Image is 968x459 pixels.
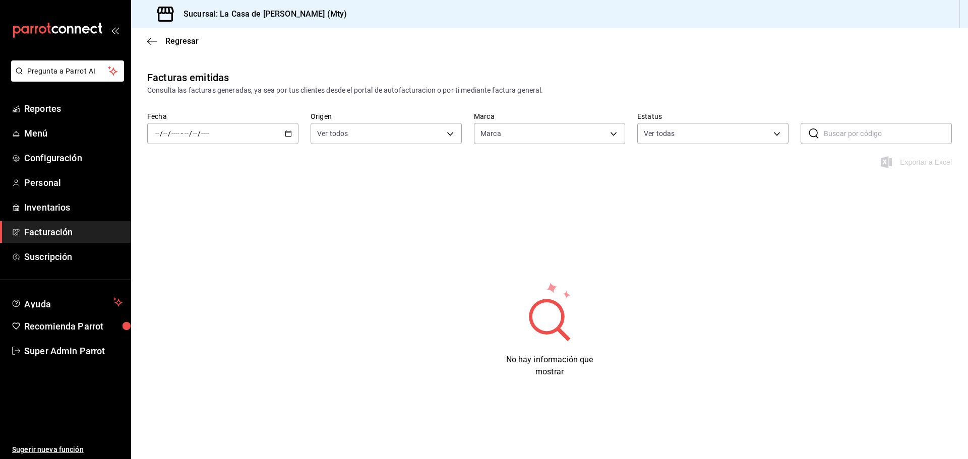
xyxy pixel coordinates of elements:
span: Suscripción [24,250,123,264]
span: Marca [480,128,501,139]
h3: Sucursal: La Casa de [PERSON_NAME] (Mty) [175,8,347,20]
span: - [181,129,183,138]
span: Ayuda [24,296,109,308]
div: Consulta las facturas generadas, ya sea por tus clientes desde el portal de autofacturacion o por... [147,85,952,96]
span: / [198,129,201,138]
input: ---- [201,129,210,138]
span: Personal [24,176,123,189]
input: ---- [171,129,180,138]
span: / [189,129,192,138]
label: Fecha [147,113,298,120]
span: Super Admin Parrot [24,344,123,358]
a: Pregunta a Parrot AI [7,73,124,84]
span: Menú [24,126,123,140]
span: Pregunta a Parrot AI [27,66,108,77]
span: Inventarios [24,201,123,214]
input: -- [193,129,198,138]
span: Recomienda Parrot [24,319,123,333]
span: / [168,129,171,138]
label: Origen [311,113,462,120]
span: Configuración [24,151,123,165]
div: Facturas emitidas [147,70,229,85]
span: Ver todos [317,128,348,139]
input: Buscar por código [824,123,952,144]
span: Reportes [24,102,123,115]
button: Pregunta a Parrot AI [11,60,124,82]
input: -- [184,129,189,138]
span: Sugerir nueva función [12,444,123,455]
input: -- [155,129,160,138]
input: -- [163,129,168,138]
span: / [160,129,163,138]
button: open_drawer_menu [111,26,119,34]
span: Regresar [165,36,199,46]
span: No hay información que mostrar [506,355,593,376]
label: Estatus [637,113,789,120]
span: Ver todas [644,128,675,139]
label: Marca [474,113,625,120]
span: Facturación [24,225,123,239]
button: Regresar [147,36,199,46]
